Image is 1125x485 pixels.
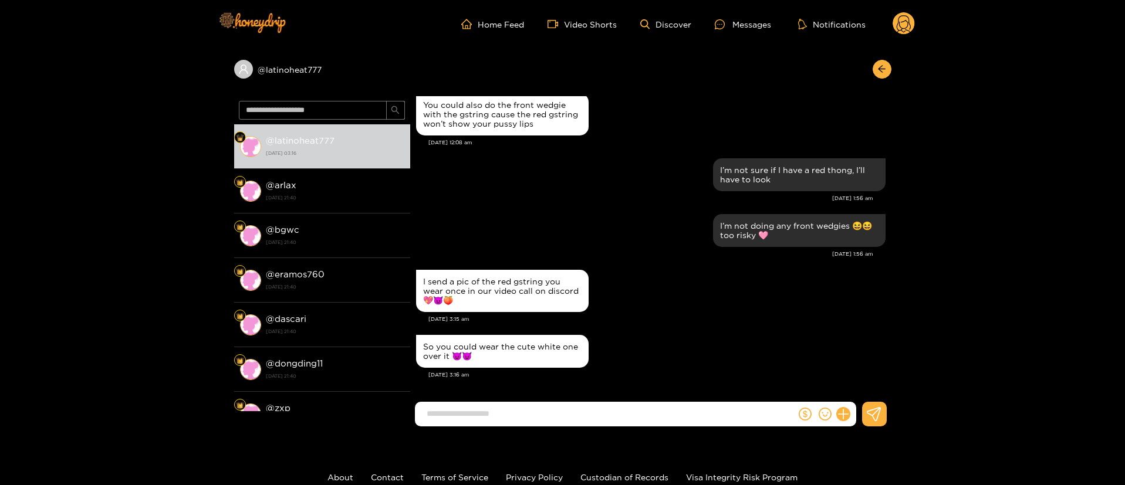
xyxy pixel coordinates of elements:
span: smile [819,408,832,420]
strong: @ dongding11 [266,358,323,368]
strong: [DATE] 21:40 [266,237,404,247]
strong: [DATE] 21:40 [266,326,404,337]
div: [DATE] 1:56 am [416,194,873,202]
img: Fan Level [237,268,244,275]
img: conversation [240,359,261,380]
div: I’m not doing any front wedgies 😆😆 too risky 🩷 [720,221,879,240]
img: conversation [240,270,261,291]
img: Fan Level [237,179,244,186]
button: search [386,101,405,120]
div: Oct. 3, 3:16 am [416,335,589,368]
div: Oct. 3, 1:56 am [713,158,886,191]
img: Fan Level [237,313,244,320]
div: You could also do the front wedgie with the gstring cause the red gstring won’t show your pussy lips [423,100,582,128]
div: Oct. 3, 12:08 am [416,93,589,135]
div: I send a pic of the red gstring you wear once in our video call on discord💖😈🍑 [423,277,582,305]
div: [DATE] 12:08 am [428,138,886,147]
div: Oct. 3, 1:56 am [713,214,886,247]
strong: @ eramos760 [266,269,325,279]
strong: @ zxp [266,403,290,413]
div: Oct. 3, 3:15 am [416,270,589,312]
button: dollar [796,405,814,423]
span: home [461,19,478,29]
a: Custodian of Records [580,473,668,481]
strong: [DATE] 03:16 [266,148,404,158]
img: conversation [240,314,261,335]
img: conversation [240,136,261,157]
img: Fan Level [237,402,244,409]
strong: [DATE] 21:40 [266,192,404,203]
a: Privacy Policy [506,473,563,481]
div: I’m not sure if I have a red thong, I’ll have to look [720,165,879,184]
img: Fan Level [237,357,244,364]
div: @latinoheat777 [234,60,410,79]
strong: @ bgwc [266,225,299,235]
a: Contact [371,473,404,481]
strong: [DATE] 21:40 [266,371,404,381]
a: Video Shorts [548,19,617,29]
strong: [DATE] 21:40 [266,281,404,292]
strong: @ arlax [266,180,296,190]
div: [DATE] 1:56 am [416,250,873,258]
button: arrow-left [873,60,891,79]
div: Messages [715,18,771,31]
span: video-camera [548,19,564,29]
img: Fan Level [237,223,244,230]
a: About [327,473,353,481]
a: Discover [640,19,691,29]
a: Visa Integrity Risk Program [686,473,798,481]
button: Notifications [795,18,869,30]
span: arrow-left [877,65,886,74]
img: conversation [240,225,261,246]
img: conversation [240,403,261,425]
a: Terms of Service [421,473,488,481]
img: conversation [240,181,261,202]
strong: @ latinoheat777 [266,135,335,145]
a: Home Feed [461,19,524,29]
span: user [238,64,249,74]
strong: @ dascari [266,314,306,324]
img: Fan Level [237,134,244,141]
span: search [391,106,400,116]
div: [DATE] 3:15 am [428,315,886,323]
div: [DATE] 3:16 am [428,371,886,379]
span: dollar [799,408,812,420]
div: So you could wear the cute white one over it 😈😈 [423,342,582,361]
